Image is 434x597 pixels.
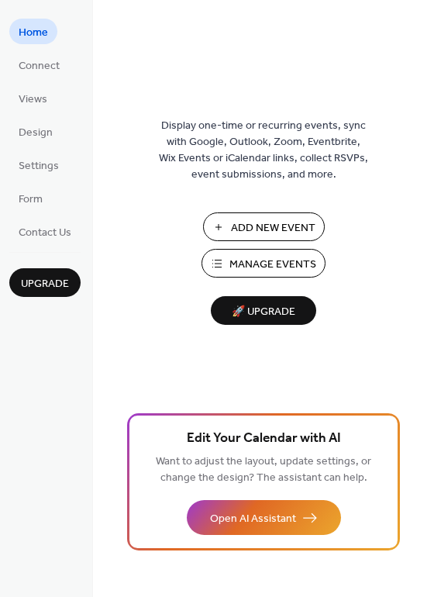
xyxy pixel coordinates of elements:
[159,118,368,183] span: Display one-time or recurring events, sync with Google, Outlook, Zoom, Eventbrite, Wix Events or ...
[19,192,43,208] span: Form
[19,158,59,174] span: Settings
[229,257,316,273] span: Manage Events
[187,500,341,535] button: Open AI Assistant
[211,296,316,325] button: 🚀 Upgrade
[9,52,69,78] a: Connect
[9,85,57,111] a: Views
[9,185,52,211] a: Form
[9,119,62,144] a: Design
[19,125,53,141] span: Design
[21,276,69,292] span: Upgrade
[231,220,315,236] span: Add New Event
[156,451,371,488] span: Want to adjust the layout, update settings, or change the design? The assistant can help.
[201,249,325,278] button: Manage Events
[9,268,81,297] button: Upgrade
[203,212,325,241] button: Add New Event
[210,511,296,527] span: Open AI Assistant
[19,25,48,41] span: Home
[19,58,60,74] span: Connect
[19,91,47,108] span: Views
[9,152,68,178] a: Settings
[220,302,307,323] span: 🚀 Upgrade
[9,19,57,44] a: Home
[19,225,71,241] span: Contact Us
[9,219,81,244] a: Contact Us
[187,428,341,450] span: Edit Your Calendar with AI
